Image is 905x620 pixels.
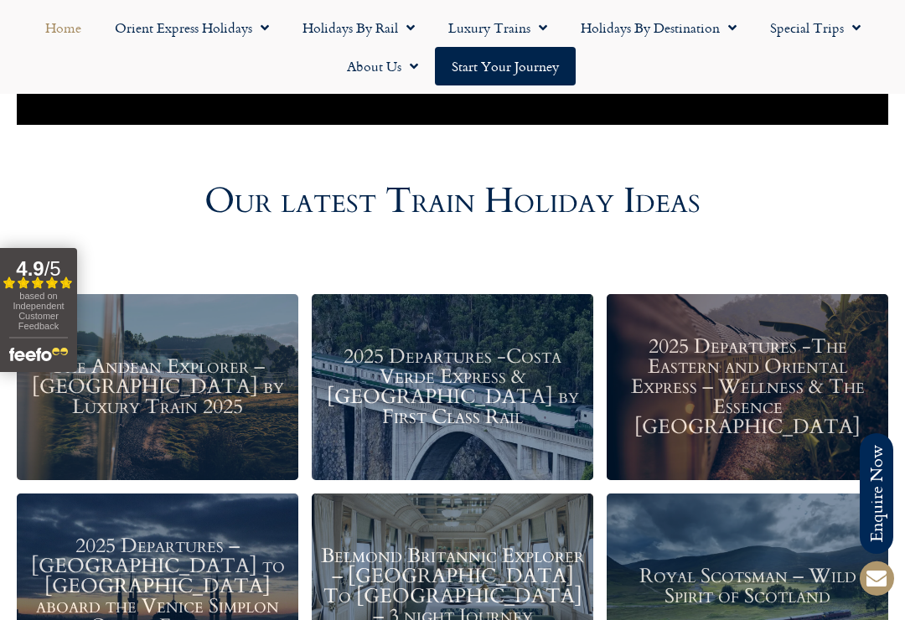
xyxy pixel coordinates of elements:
a: Luxury Trains [432,8,564,47]
a: Holidays by Rail [286,8,432,47]
a: Start your Journey [435,47,576,85]
a: Holidays by Destination [564,8,753,47]
a: Orient Express Holidays [98,8,286,47]
h3: Royal Scotsman – Wild Spirit of Scotland [615,566,880,607]
a: 2025 Departures -Costa Verde Express & [GEOGRAPHIC_DATA] by First Class Rail [312,294,593,480]
a: Special Trips [753,8,877,47]
a: Home [28,8,98,47]
h3: The Andean Explorer – [GEOGRAPHIC_DATA] by Luxury Train 2025 [25,357,290,417]
a: The Andean Explorer – [GEOGRAPHIC_DATA] by Luxury Train 2025 [17,294,298,480]
nav: Menu [8,8,897,85]
a: About Us [330,47,435,85]
h3: 2025 Departures -Costa Verde Express & [GEOGRAPHIC_DATA] by First Class Rail [320,347,585,427]
h2: Our latest Train Holiday Ideas [25,183,880,219]
h3: 2025 Departures -The Eastern and Oriental Express – Wellness & The Essence [GEOGRAPHIC_DATA] [615,337,880,437]
a: 2025 Departures -The Eastern and Oriental Express – Wellness & The Essence [GEOGRAPHIC_DATA] [607,294,888,480]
